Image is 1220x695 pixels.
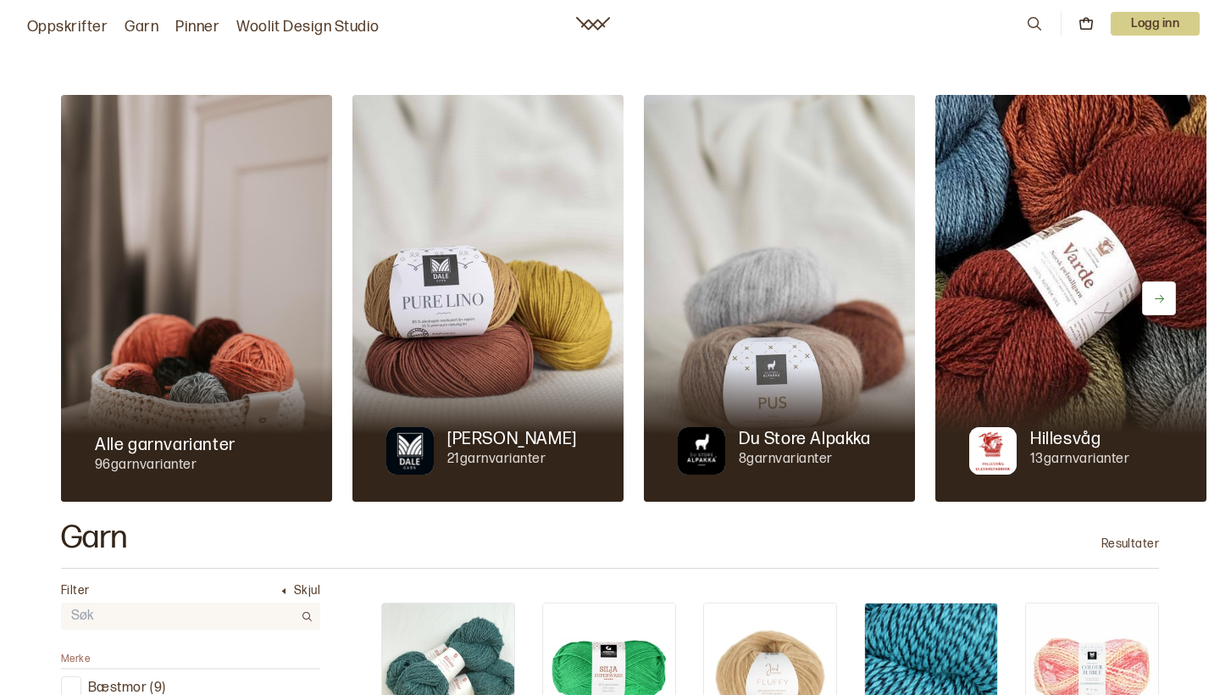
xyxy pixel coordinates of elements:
a: Pinner [175,15,219,39]
p: 13 garnvarianter [1030,451,1129,469]
a: Oppskrifter [27,15,108,39]
a: Woolit Design Studio [236,15,380,39]
p: Hillesvåg [1030,427,1101,451]
img: Hillesvåg [935,95,1206,502]
p: Logg inn [1111,12,1200,36]
img: Dale Garn [352,95,624,502]
p: Skjul [294,582,320,599]
button: User dropdown [1111,12,1200,36]
a: Garn [125,15,158,39]
p: Filter [61,582,90,599]
p: Du Store Alpakka [739,427,871,451]
p: 96 garnvarianter [95,457,236,475]
img: Du Store Alpakka [644,95,915,502]
p: Alle garnvarianter [95,433,236,457]
input: Søk [61,604,293,629]
p: 8 garnvarianter [739,451,871,469]
img: Merkegarn [969,427,1017,475]
p: [PERSON_NAME] [447,427,577,451]
img: Merkegarn [678,427,725,475]
p: Resultater [1101,536,1159,553]
img: Merkegarn [386,427,434,475]
h2: Garn [61,522,128,554]
span: Merke [61,653,90,665]
p: 21 garnvarianter [447,451,577,469]
a: Woolit [576,17,610,31]
img: Alle garnvarianter [61,95,332,502]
